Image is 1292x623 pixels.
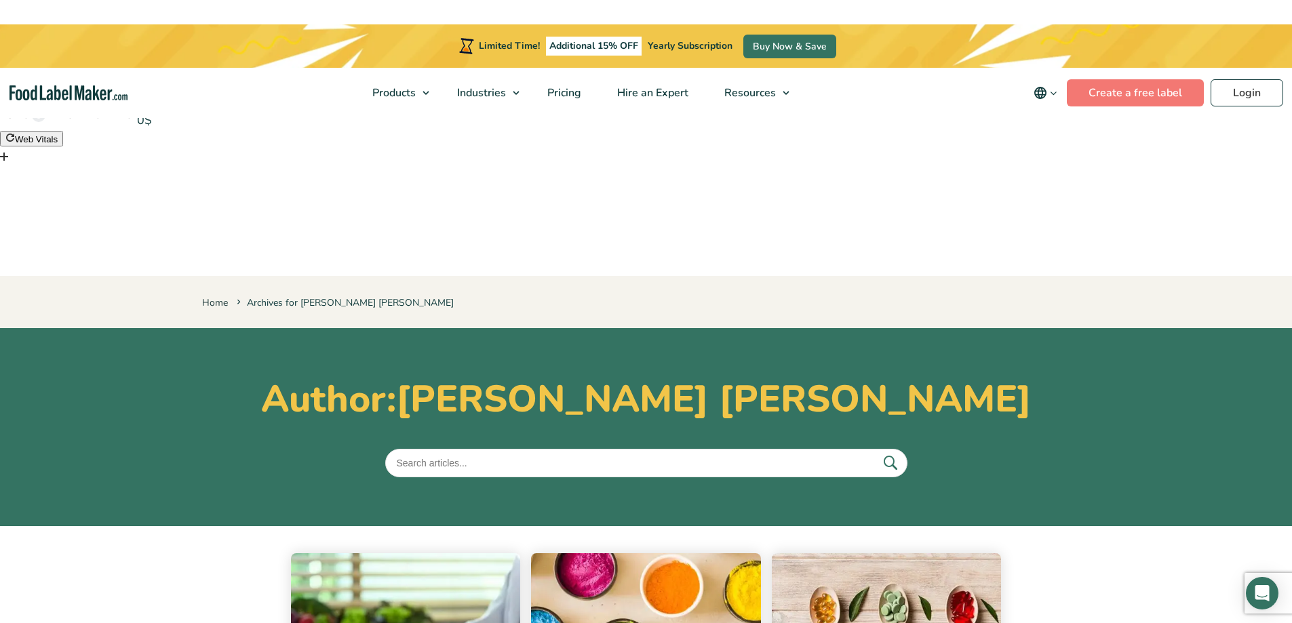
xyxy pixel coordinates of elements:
span: ur [7,110,20,121]
a: rp0 [51,110,73,121]
div: Open Intercom Messenger [1246,577,1278,609]
a: Resources [707,68,796,118]
a: Hire an Expert [600,68,703,118]
span: [PERSON_NAME] [PERSON_NAME] [396,374,1032,424]
a: rd0 [78,110,100,121]
span: Hire an Expert [613,85,690,100]
span: rp [51,110,64,121]
span: Additional 15% OFF [546,37,642,56]
div: 0$ [137,111,158,129]
span: Limited Time! [479,39,540,52]
a: kw0 [106,110,132,121]
a: Login [1211,79,1283,106]
span: 0 [126,110,132,121]
span: Resources [720,85,777,100]
span: Archives for [PERSON_NAME] [PERSON_NAME] [234,296,454,309]
a: Buy Now & Save [743,35,836,58]
a: Home [202,296,228,309]
a: Industries [439,68,526,118]
a: Products [355,68,436,118]
span: 0 [95,110,101,121]
input: Search articles... [385,449,907,477]
a: Create a free label [1067,79,1204,106]
span: 0 [23,110,29,121]
span: 0 [67,110,73,121]
span: Products [368,85,417,100]
h1: Author: [202,377,1091,422]
span: Pricing [543,85,583,100]
span: kw [106,110,123,121]
span: Yearly Subscription [648,39,732,52]
a: Pricing [530,68,596,118]
span: Industries [453,85,507,100]
span: Web Vitals [15,134,58,144]
span: rd [78,110,92,121]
